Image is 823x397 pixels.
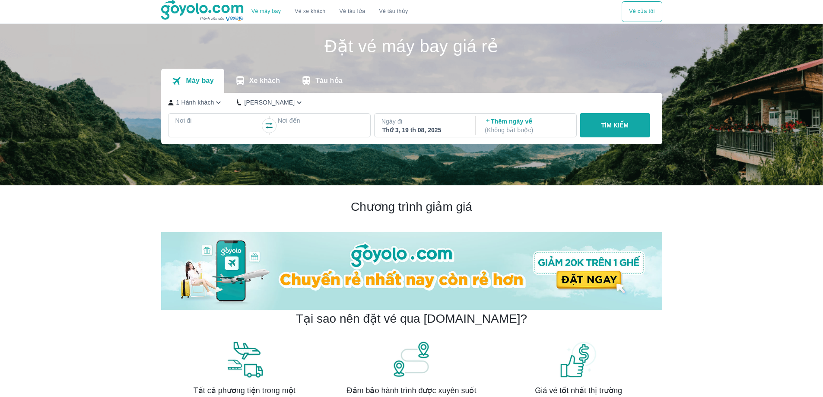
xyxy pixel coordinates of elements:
span: Tất cả phương tiện trong một [194,385,296,396]
p: [PERSON_NAME] [244,98,295,107]
div: choose transportation mode [622,1,662,22]
img: banner [392,340,431,378]
p: Ngày đi [381,117,467,126]
p: 1 Hành khách [176,98,214,107]
button: Vé tàu thủy [372,1,415,22]
h1: Đặt vé máy bay giá rẻ [161,38,662,55]
button: Vé của tôi [622,1,662,22]
p: Tàu hỏa [315,76,343,85]
div: choose transportation mode [245,1,415,22]
p: Nơi đi [175,116,261,125]
a: Vé tàu lửa [333,1,372,22]
button: 1 Hành khách [168,98,223,107]
button: [PERSON_NAME] [237,98,304,107]
img: banner [225,340,264,378]
span: Giá vé tốt nhất thị trường [535,385,622,396]
p: TÌM KIẾM [601,121,629,130]
p: Thêm ngày về [485,117,569,134]
div: Thứ 3, 19 th 08, 2025 [382,126,466,134]
button: TÌM KIẾM [580,113,650,137]
a: Vé máy bay [251,8,281,15]
p: Máy bay [186,76,213,85]
p: Nơi đến [278,116,363,125]
h2: Chương trình giảm giá [161,199,662,215]
img: banner-home [161,232,662,310]
p: ( Không bắt buộc ) [485,126,569,134]
a: Vé xe khách [295,8,325,15]
div: transportation tabs [161,69,353,93]
img: banner [559,340,598,378]
p: Xe khách [249,76,280,85]
h2: Tại sao nên đặt vé qua [DOMAIN_NAME]? [296,311,527,327]
span: Đảm bảo hành trình được xuyên suốt [347,385,477,396]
